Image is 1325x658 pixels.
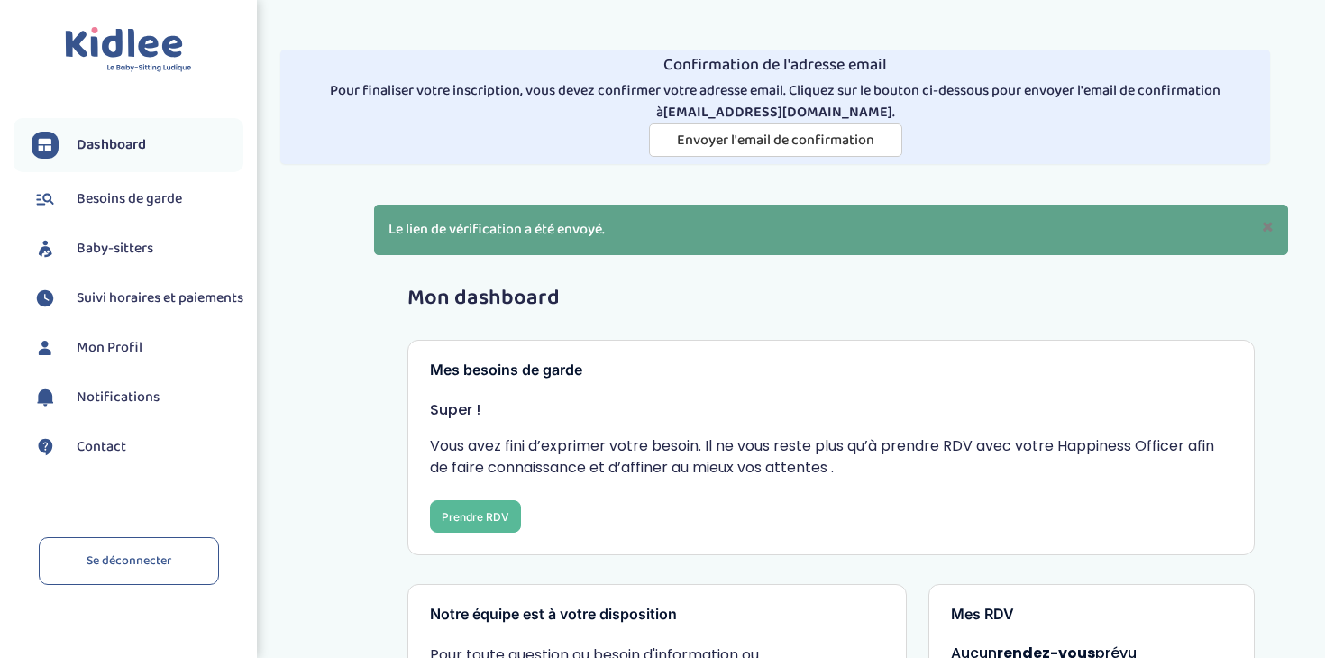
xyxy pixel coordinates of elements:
[77,288,243,309] span: Suivi horaires et paiements
[32,132,59,159] img: dashboard.svg
[32,285,243,312] a: Suivi horaires et paiements
[407,287,1255,310] h1: Mon dashboard
[430,362,1232,379] h3: Mes besoins de garde
[32,334,59,361] img: profil.svg
[32,235,59,262] img: babysitters.svg
[374,205,1288,255] p: Le lien de vérification a été envoyé.
[430,435,1232,479] p: Vous avez fini d’exprimer votre besoin. Il ne vous reste plus qu’à prendre RDV avec votre Happine...
[32,334,243,361] a: Mon Profil
[32,384,243,411] a: Notifications
[77,337,142,359] span: Mon Profil
[77,134,146,156] span: Dashboard
[39,537,219,585] a: Se déconnecter
[649,123,902,157] button: Envoyer l'email de confirmation
[663,101,892,123] strong: [EMAIL_ADDRESS][DOMAIN_NAME]
[677,129,874,151] span: Envoyer l'email de confirmation
[32,132,243,159] a: Dashboard
[32,186,59,213] img: besoin.svg
[77,436,126,458] span: Contact
[32,235,243,262] a: Baby-sitters
[77,238,153,260] span: Baby-sitters
[32,384,59,411] img: notification.svg
[65,27,192,73] img: logo.svg
[32,186,243,213] a: Besoins de garde
[288,80,1263,123] p: Pour finaliser votre inscription, vous devez confirmer votre adresse email. Cliquez sur le bouton...
[430,500,521,533] button: Prendre RDV
[32,434,59,461] img: contact.svg
[32,434,243,461] a: Contact
[951,607,1232,623] h3: Mes RDV
[430,399,1232,421] p: Super !
[288,57,1263,75] h4: Confirmation de l'adresse email
[32,285,59,312] img: suivihoraire.svg
[430,607,884,623] h3: Notre équipe est à votre disposition
[77,188,182,210] span: Besoins de garde
[77,387,160,408] span: Notifications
